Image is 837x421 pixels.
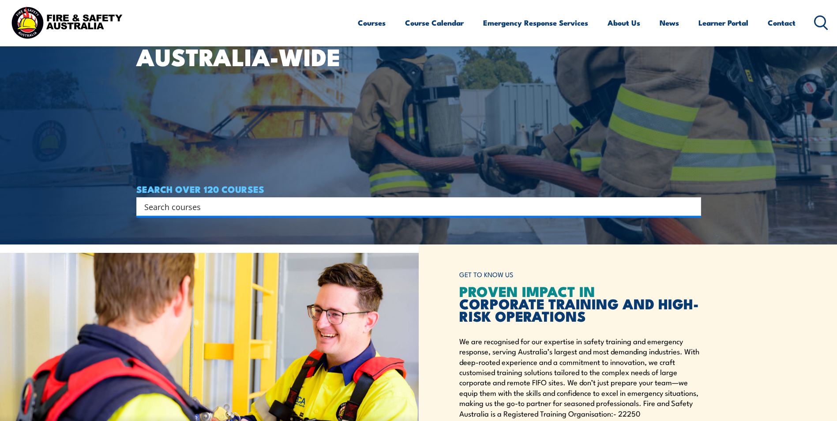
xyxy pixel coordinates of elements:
[768,11,796,34] a: Contact
[459,336,701,418] p: We are recognised for our expertise in safety training and emergency response, serving Australia’...
[483,11,588,34] a: Emergency Response Services
[146,200,683,213] form: Search form
[358,11,386,34] a: Courses
[459,285,701,322] h2: CORPORATE TRAINING AND HIGH-RISK OPERATIONS
[405,11,464,34] a: Course Calendar
[608,11,640,34] a: About Us
[459,280,595,302] span: PROVEN IMPACT IN
[698,11,748,34] a: Learner Portal
[459,267,701,283] h6: GET TO KNOW US
[686,200,698,213] button: Search magnifier button
[660,11,679,34] a: News
[144,200,682,213] input: Search input
[136,184,701,194] h4: SEARCH OVER 120 COURSES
